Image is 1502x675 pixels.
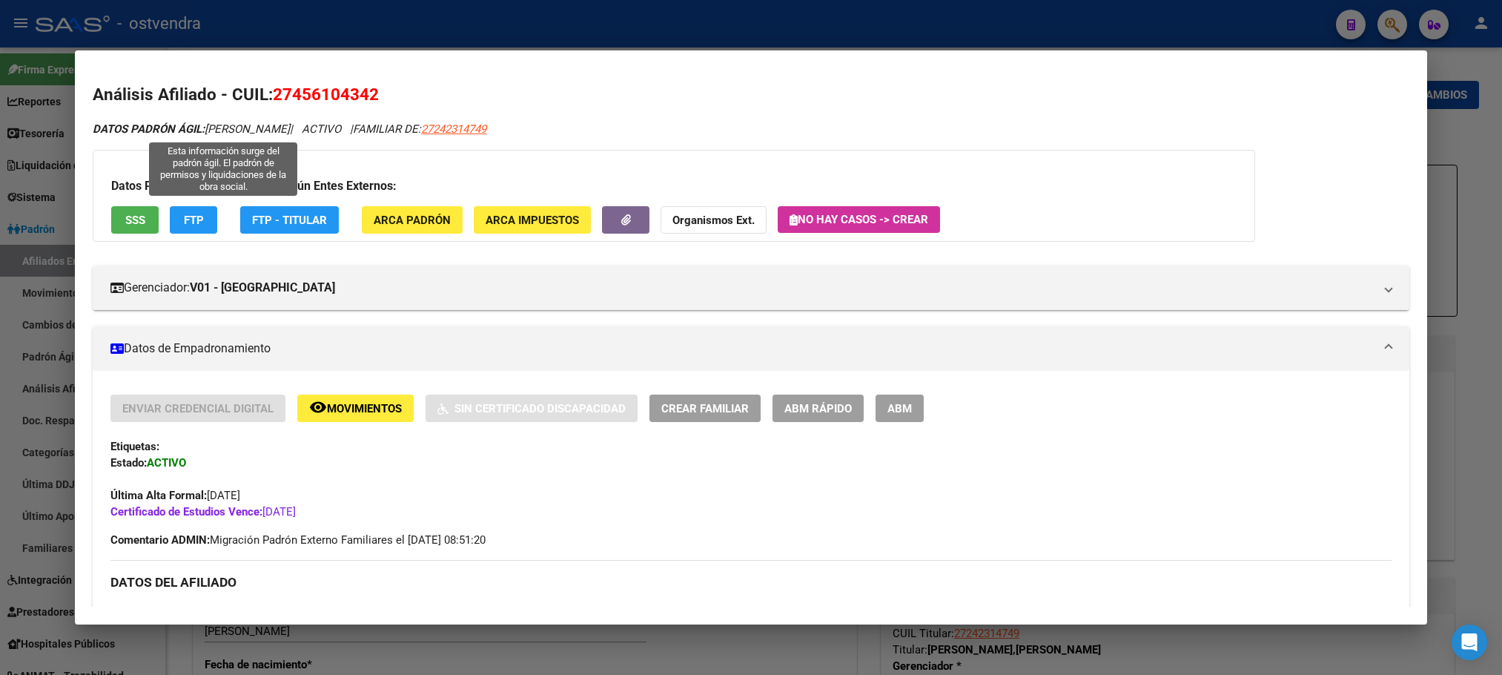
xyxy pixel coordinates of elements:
[110,456,147,470] strong: Estado:
[672,214,755,227] strong: Organismos Ext.
[110,489,240,502] span: [DATE]
[426,395,638,422] button: Sin Certificado Discapacidad
[353,122,486,136] span: FAMILIAR DE:
[111,177,1237,195] h3: Datos Personales y Afiliatorios según Entes Externos:
[93,326,1409,371] mat-expansion-panel-header: Datos de Empadronamiento
[111,206,159,234] button: SSS
[110,574,1391,590] h3: DATOS DEL AFILIADO
[309,398,327,416] mat-icon: remove_red_eye
[110,533,210,547] strong: Comentario ADMIN:
[751,605,855,619] span: 1
[772,395,864,422] button: ABM Rápido
[421,122,486,136] span: 27242314749
[110,340,1373,358] mat-panel-title: Datos de Empadronamiento
[110,605,153,619] strong: Apellido:
[790,213,928,226] span: No hay casos -> Crear
[184,214,204,227] span: FTP
[784,402,852,415] span: ABM Rápido
[751,605,849,619] strong: Teléfono Particular:
[454,402,626,415] span: Sin Certificado Discapacidad
[297,395,414,422] button: Movimientos
[887,402,912,415] span: ABM
[190,279,335,297] strong: V01 - [GEOGRAPHIC_DATA]
[110,605,239,619] span: [PERSON_NAME]
[110,395,285,422] button: Enviar Credencial Digital
[93,122,486,136] i: | ACTIVO |
[252,214,327,227] span: FTP - Titular
[125,214,145,227] span: SSS
[876,395,924,422] button: ABM
[474,206,591,234] button: ARCA Impuestos
[93,122,205,136] strong: DATOS PADRÓN ÁGIL:
[240,206,339,234] button: FTP - Titular
[778,206,940,233] button: No hay casos -> Crear
[362,206,463,234] button: ARCA Padrón
[93,122,290,136] span: [PERSON_NAME]
[1452,625,1487,660] div: Open Intercom Messenger
[661,402,749,415] span: Crear Familiar
[93,82,1409,108] h2: Análisis Afiliado - CUIL:
[649,395,761,422] button: Crear Familiar
[110,279,1373,297] mat-panel-title: Gerenciador:
[110,489,207,502] strong: Última Alta Formal:
[327,402,402,415] span: Movimientos
[122,402,274,415] span: Enviar Credencial Digital
[486,214,579,227] span: ARCA Impuestos
[110,505,262,518] strong: Certificado de Estudios Vence:
[273,85,379,104] span: 27456104342
[110,532,486,548] span: Migración Padrón Externo Familiares el [DATE] 08:51:20
[93,266,1409,310] mat-expansion-panel-header: Gerenciador:V01 - [GEOGRAPHIC_DATA]
[170,206,217,234] button: FTP
[374,214,451,227] span: ARCA Padrón
[661,206,767,234] button: Organismos Ext.
[110,440,159,453] strong: Etiquetas:
[110,505,296,518] span: [DATE]
[147,456,186,470] strong: ACTIVO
